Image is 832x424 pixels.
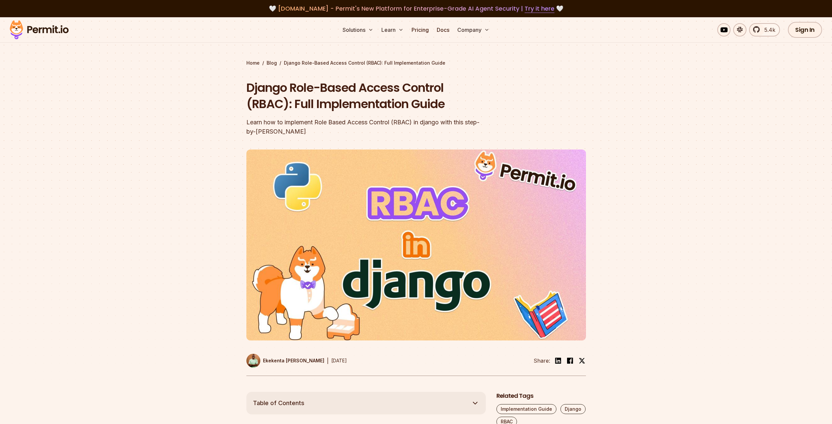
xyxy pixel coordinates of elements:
a: 5.4k [749,23,780,36]
a: Django [560,404,586,414]
h1: Django Role-Based Access Control (RBAC): Full Implementation Guide [246,80,501,112]
a: Implementation Guide [496,404,556,414]
span: Table of Contents [253,398,304,408]
a: Sign In [788,22,822,38]
span: [DOMAIN_NAME] - Permit's New Platform for Enterprise-Grade AI Agent Security | [278,4,554,13]
h2: Related Tags [496,392,586,400]
img: linkedin [554,357,562,365]
a: Ekekenta [PERSON_NAME] [246,354,324,368]
button: Table of Contents [246,392,486,414]
a: Blog [267,60,277,66]
img: Django Role-Based Access Control (RBAC): Full Implementation Guide [246,150,586,340]
img: twitter [579,357,585,364]
div: Learn how to implement Role Based Access Control (RBAC) in django with this step-by-[PERSON_NAME] [246,118,501,136]
a: Try it here [525,4,554,13]
img: Permit logo [7,19,72,41]
p: Ekekenta [PERSON_NAME] [263,357,324,364]
div: / / [246,60,586,66]
a: Pricing [409,23,431,36]
li: Share: [534,357,550,365]
span: 5.4k [760,26,775,34]
button: Learn [379,23,406,36]
div: | [327,357,329,365]
time: [DATE] [331,358,347,363]
div: 🤍 🤍 [16,4,816,13]
img: Ekekenta Clinton [246,354,260,368]
button: Company [455,23,492,36]
img: facebook [566,357,574,365]
a: Docs [434,23,452,36]
a: Home [246,60,260,66]
button: Solutions [340,23,376,36]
